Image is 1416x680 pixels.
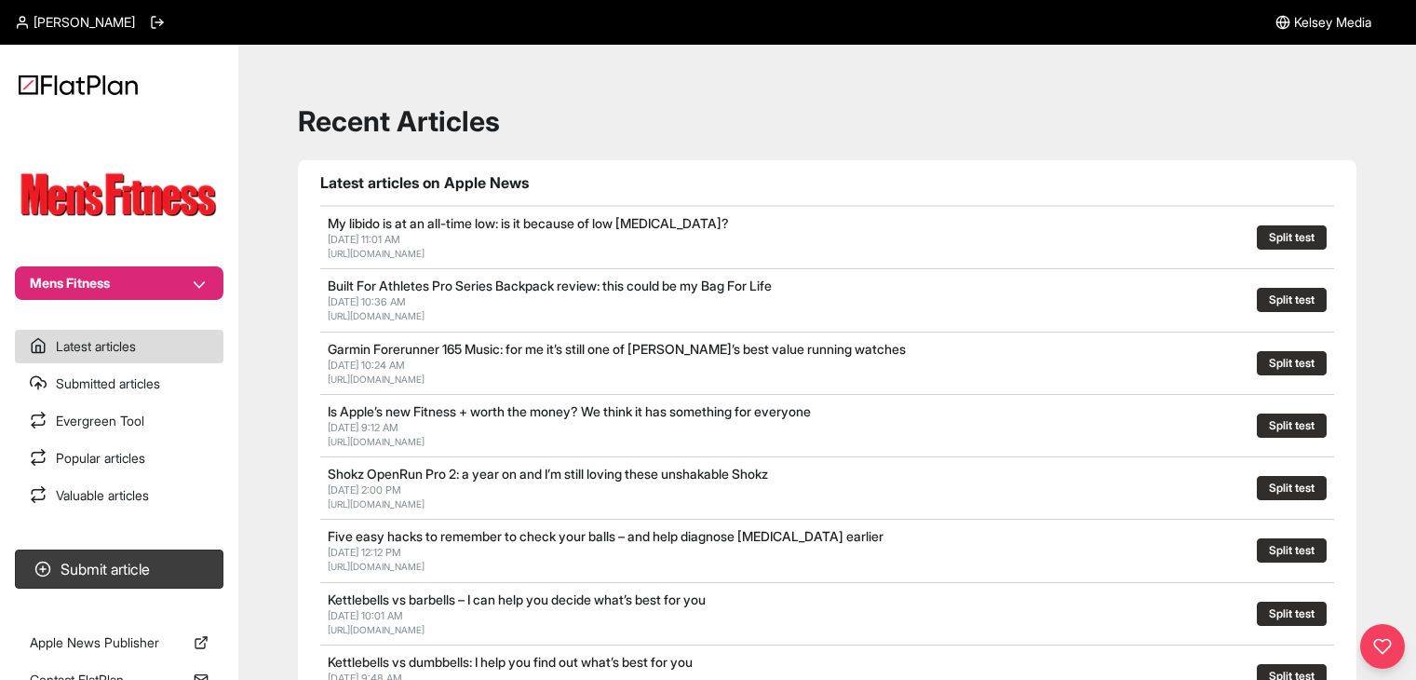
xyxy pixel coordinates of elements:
a: Kettlebells vs barbells – I can help you decide what’s best for you [328,592,706,607]
img: Publication Logo [15,164,223,229]
button: Split test [1257,225,1327,250]
span: [PERSON_NAME] [34,13,135,32]
a: [URL][DOMAIN_NAME] [328,498,425,510]
a: Latest articles [15,330,223,363]
button: Split test [1257,602,1327,626]
a: Kettlebells vs dumbbells: I help you find out what’s best for you [328,654,693,670]
span: [DATE] 10:24 AM [328,359,405,372]
button: Split test [1257,288,1327,312]
a: My libido is at an all-time low: is it because of low [MEDICAL_DATA]? [328,215,729,231]
button: Mens Fitness [15,266,223,300]
a: Evergreen Tool [15,404,223,438]
a: Shokz OpenRun Pro 2: a year on and I’m still loving these unshakable Shokz [328,466,768,482]
a: Submitted articles [15,367,223,401]
button: Split test [1257,351,1327,375]
a: Valuable articles [15,479,223,512]
span: [DATE] 10:01 AM [328,609,403,622]
a: Apple News Publisher [15,626,223,660]
h1: Latest articles on Apple News [320,171,1334,194]
button: Split test [1257,538,1327,563]
img: Logo [19,75,138,95]
a: Is Apple’s new Fitness + worth the money? We think it has something for everyone [328,403,811,419]
a: [URL][DOMAIN_NAME] [328,248,425,259]
span: [DATE] 10:36 AM [328,295,406,308]
button: Split test [1257,414,1327,438]
span: [DATE] 2:00 PM [328,483,401,496]
h1: Recent Articles [298,104,1356,138]
a: Built For Athletes Pro Series Backpack review: this could be my Bag For Life [328,278,772,293]
span: Kelsey Media [1294,13,1371,32]
span: [DATE] 12:12 PM [328,546,401,559]
span: [DATE] 11:01 AM [328,233,400,246]
a: [URL][DOMAIN_NAME] [328,310,425,321]
span: [DATE] 9:12 AM [328,421,398,434]
a: [URL][DOMAIN_NAME] [328,436,425,447]
a: [URL][DOMAIN_NAME] [328,624,425,635]
a: Popular articles [15,442,223,475]
a: Five easy hacks to remember to check your balls – and help diagnose [MEDICAL_DATA] earlier [328,528,883,544]
a: Garmin Forerunner 165 Music: for me it’s still one of [PERSON_NAME]’s best value running watches [328,341,906,357]
a: [URL][DOMAIN_NAME] [328,561,425,572]
a: [PERSON_NAME] [15,13,135,32]
a: [URL][DOMAIN_NAME] [328,374,425,385]
button: Split test [1257,476,1327,500]
button: Submit article [15,550,223,589]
